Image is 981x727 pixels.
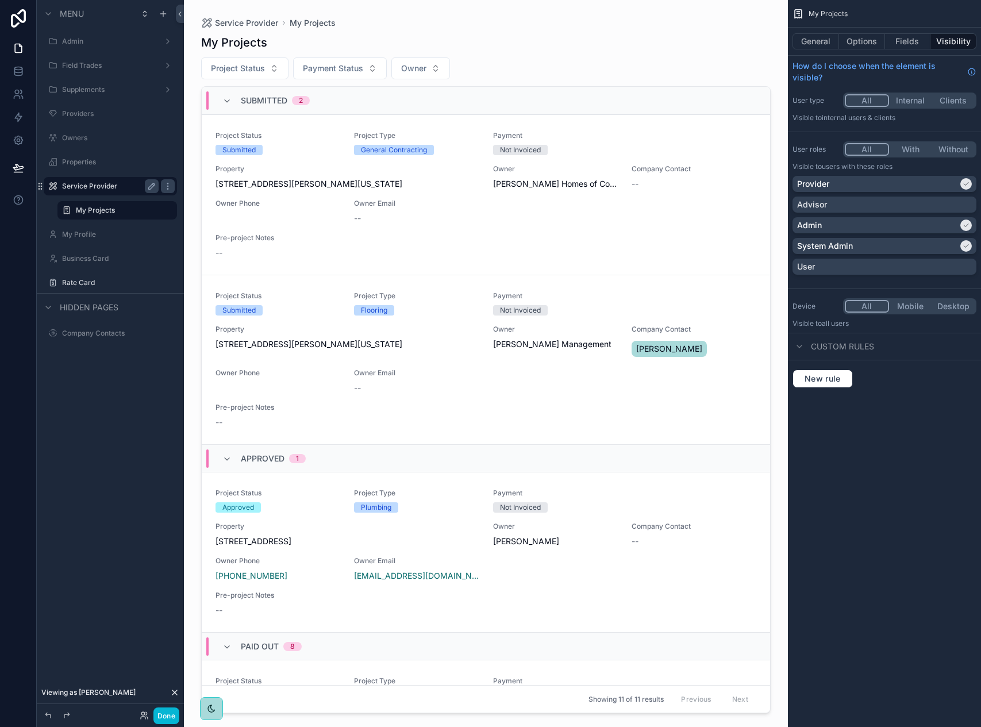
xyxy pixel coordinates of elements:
[793,60,963,83] span: How do I choose when the element is visible?
[793,113,976,122] p: Visible to
[797,261,815,272] p: User
[845,143,889,156] button: All
[811,341,874,352] span: Custom rules
[822,162,892,171] span: Users with these roles
[885,33,931,49] button: Fields
[62,61,159,70] label: Field Trades
[797,199,827,210] p: Advisor
[932,300,975,313] button: Desktop
[930,33,976,49] button: Visibility
[797,178,829,190] p: Provider
[588,695,664,704] span: Showing 11 of 11 results
[62,157,175,167] label: Properties
[797,240,853,252] p: System Admin
[932,94,975,107] button: Clients
[793,302,838,311] label: Device
[793,96,838,105] label: User type
[793,33,839,49] button: General
[889,143,932,156] button: With
[299,96,303,105] div: 2
[62,133,175,143] label: Owners
[809,9,848,18] span: My Projects
[793,145,838,154] label: User roles
[800,374,845,384] span: New rule
[822,319,849,328] span: all users
[62,109,175,118] label: Providers
[290,642,295,651] div: 8
[296,454,299,463] div: 1
[62,278,175,287] label: Rate Card
[60,8,84,20] span: Menu
[62,182,154,191] label: Service Provider
[241,641,279,652] span: Paid Out
[62,37,159,46] label: Admin
[62,230,175,239] label: My Profile
[62,85,159,94] label: Supplements
[62,329,175,338] label: Company Contacts
[822,113,895,122] span: Internal users & clients
[62,254,175,263] label: Business Card
[845,94,889,107] button: All
[932,143,975,156] button: Without
[241,453,284,464] span: Approved
[76,206,170,215] label: My Projects
[889,300,932,313] button: Mobile
[41,688,136,697] span: Viewing as [PERSON_NAME]
[793,370,853,388] button: New rule
[889,94,932,107] button: Internal
[839,33,885,49] button: Options
[60,302,118,313] span: Hidden pages
[793,319,976,328] p: Visible to
[793,60,976,83] a: How do I choose when the element is visible?
[153,707,179,724] button: Done
[241,95,287,106] span: Submitted
[793,162,976,171] p: Visible to
[845,300,889,313] button: All
[797,220,822,231] p: Admin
